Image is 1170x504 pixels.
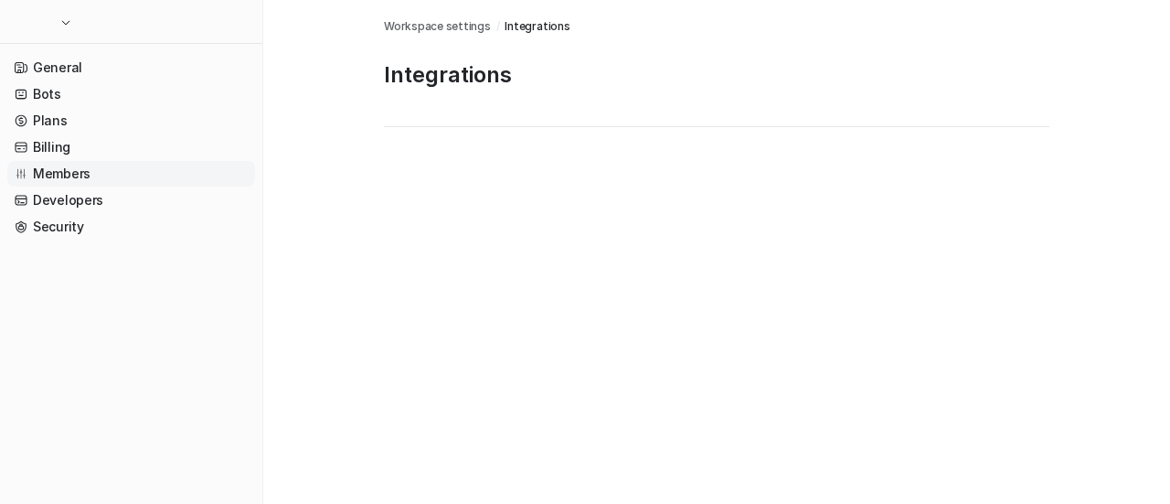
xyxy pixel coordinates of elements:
[7,134,255,160] a: Billing
[7,214,255,240] a: Security
[7,188,255,213] a: Developers
[384,18,491,35] a: Workspace settings
[496,18,500,35] span: /
[505,18,569,35] a: Integrations
[7,81,255,107] a: Bots
[7,108,255,134] a: Plans
[7,55,255,80] a: General
[7,161,255,187] a: Members
[384,60,1049,90] p: Integrations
